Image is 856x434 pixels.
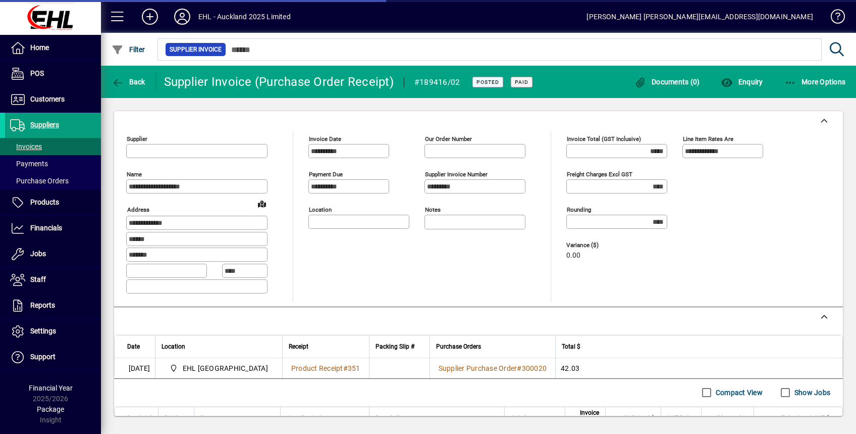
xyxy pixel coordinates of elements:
[29,384,73,392] span: Financial Year
[112,45,145,54] span: Filter
[823,2,843,35] a: Knowledge Base
[571,407,599,429] span: Invoice Quantity
[127,135,147,142] mat-label: Supplier
[109,73,148,91] button: Back
[30,327,56,335] span: Settings
[714,388,763,398] label: Compact View
[634,78,700,86] span: Documents (0)
[5,216,101,241] a: Financials
[289,341,308,352] span: Receipt
[517,364,521,372] span: #
[5,293,101,318] a: Reports
[112,78,145,86] span: Back
[287,413,325,424] span: Supplier Code
[30,353,56,361] span: Support
[127,171,142,178] mat-label: Name
[562,341,580,352] span: Total $
[5,172,101,189] a: Purchase Orders
[30,224,62,232] span: Financials
[109,40,148,59] button: Filter
[5,267,101,293] a: Staff
[162,341,185,352] span: Location
[586,9,813,25] div: [PERSON_NAME] [PERSON_NAME][EMAIL_ADDRESS][DOMAIN_NAME]
[5,138,101,155] a: Invoices
[376,341,414,352] span: Packing Slip #
[30,301,55,309] span: Reports
[425,206,441,213] mat-label: Notes
[567,206,591,213] mat-label: Rounding
[515,79,528,85] span: Paid
[5,319,101,344] a: Settings
[5,35,101,61] a: Home
[165,413,178,424] span: PO #
[101,73,156,91] app-page-header-button: Back
[30,121,59,129] span: Suppliers
[5,242,101,267] a: Jobs
[30,250,46,258] span: Jobs
[439,364,517,372] span: Supplier Purchase Order
[435,363,551,374] a: Supplier Purchase Order#300020
[792,388,830,398] label: Show Jobs
[166,8,198,26] button: Profile
[562,341,830,352] div: Total $
[291,364,343,372] span: Product Receipt
[718,73,765,91] button: Enquiry
[30,275,46,283] span: Staff
[425,171,488,178] mat-label: Supplier invoice number
[5,345,101,370] a: Support
[10,142,42,151] span: Invoices
[566,252,580,260] span: 0.00
[343,364,348,372] span: #
[376,413,406,424] span: Description
[567,171,632,178] mat-label: Freight charges excl GST
[667,413,692,424] span: GST Rate
[476,79,499,85] span: Posted
[782,73,848,91] button: More Options
[309,171,343,178] mat-label: Payment due
[30,69,44,77] span: POS
[5,87,101,112] a: Customers
[376,341,423,352] div: Packing Slip #
[134,8,166,26] button: Add
[309,206,332,213] mat-label: Location
[170,44,222,55] span: Supplier Invoice
[425,135,472,142] mat-label: Our order number
[30,95,65,103] span: Customers
[721,78,763,86] span: Enquiry
[127,341,149,352] div: Date
[198,9,291,25] div: EHL - Auckland 2025 Limited
[5,61,101,86] a: POS
[288,363,364,374] a: Product Receipt#351
[436,341,481,352] span: Purchase Orders
[522,364,547,372] span: 300020
[164,74,394,90] div: Supplier Invoice (Purchase Order Receipt)
[781,413,830,424] span: Extend excl GST $
[289,341,363,352] div: Receipt
[309,135,341,142] mat-label: Invoice date
[127,413,152,424] span: Receipt #
[254,196,270,212] a: View on map
[166,362,272,374] span: EHL AUCKLAND
[348,364,360,372] span: 351
[10,160,48,168] span: Payments
[632,73,703,91] button: Documents (0)
[683,135,733,142] mat-label: Line item rates are
[183,363,268,373] span: EHL [GEOGRAPHIC_DATA]
[10,177,69,185] span: Purchase Orders
[37,405,64,413] span: Package
[784,78,846,86] span: More Options
[30,198,59,206] span: Products
[127,341,140,352] span: Date
[129,363,150,373] span: [DATE]
[5,190,101,215] a: Products
[566,242,627,249] span: Variance ($)
[717,413,747,424] span: Discount %
[624,413,655,424] span: Unit Cost $
[30,43,49,52] span: Home
[555,358,842,378] td: 42.03
[567,135,641,142] mat-label: Invoice Total (GST inclusive)
[5,155,101,172] a: Payments
[200,413,212,424] span: Item
[511,413,526,424] span: Job #
[414,74,460,90] div: #189416/02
